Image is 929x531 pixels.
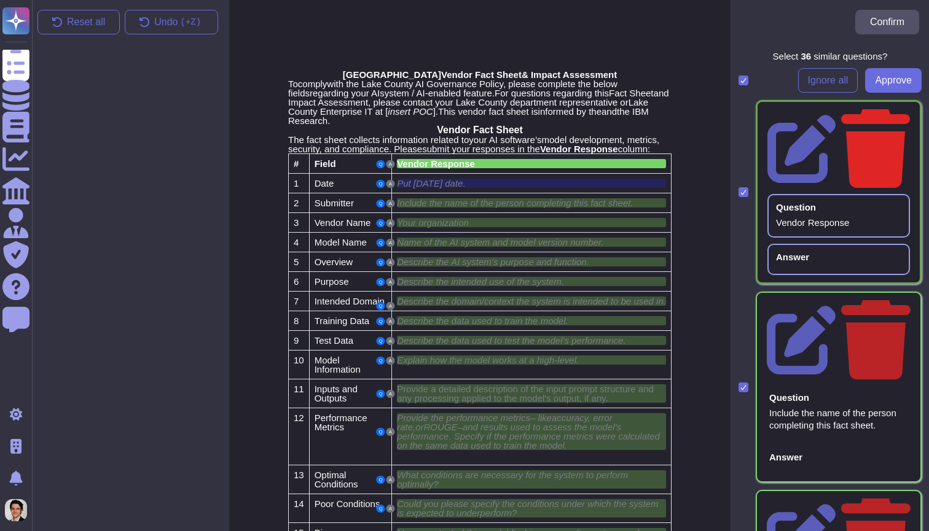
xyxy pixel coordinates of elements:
[397,413,613,432] span: accuracy, error rate,
[37,10,120,34] button: Reset all
[798,68,858,93] button: Ignore all
[377,200,385,207] button: Q
[397,498,658,518] span: Could you please specify the conditions under which the system is expected to underperform?
[315,413,367,432] span: Performance Metrics
[294,158,299,169] span: #
[288,79,298,89] span: To
[377,476,385,484] button: Q
[343,69,441,80] span: [GEOGRAPHIC_DATA]
[386,239,394,247] button: A
[397,413,530,423] span: Provide the performance metrics
[377,505,385,513] button: Q
[377,390,385,398] button: Q
[315,296,385,306] span: Intended Domain
[288,106,649,126] span: the IBM Research
[294,296,299,306] span: 7
[125,10,218,34] button: Undo(+Z)
[415,422,423,432] span: or
[377,278,385,286] button: Q
[463,422,615,432] span: and results used to assess the model
[377,337,385,345] button: Q
[315,198,354,208] span: Submitter
[294,217,299,228] span: 3
[397,158,475,169] span: Vendor Response
[441,69,522,80] span: Vendor Fact Sheet
[377,317,385,325] button: Q
[386,278,394,286] button: A
[397,257,589,267] span: Describe the AI system’s purpose and function.
[397,431,660,451] span: . Specify if the performance metrics were calculated on the same data used to train the model.
[386,428,394,436] button: A
[288,88,669,107] span: and Impact Assessment
[298,79,327,89] span: comply
[288,79,617,98] span: with the Lake County AI Governance Policy, please complete the below fields
[315,498,380,509] span: Poor Conditions
[294,237,299,247] span: 4
[773,52,888,61] div: Select similar question s ?
[288,134,469,145] span: The fact sheet collects information related to
[294,198,299,208] span: 2
[377,428,385,436] button: Q
[438,106,538,117] span: This vendor fact sheet is
[377,160,385,168] button: Q
[386,505,394,513] button: A
[397,296,666,306] span: Describe the domain/context the system is intended to be used in.
[463,178,465,188] span: .
[386,337,394,345] button: A
[315,178,334,188] span: Date
[776,203,816,212] div: Question
[397,316,568,326] span: Describe the data used to train the model.
[386,180,394,188] button: A
[769,407,908,432] div: Include the name of the person completing this fact sheet.
[294,384,304,394] span: 11
[424,422,458,432] span: ROUGE
[801,51,811,61] b: 36
[380,88,492,98] span: system / AI-enabled feature
[2,497,36,524] button: user
[437,125,523,135] span: Vendor Fact Sheet
[178,18,204,26] kbd: ( +Z)
[294,413,304,423] span: 12
[522,69,617,80] span: & Impact Assessment
[386,160,394,168] button: A
[808,76,849,85] span: Ignore all
[530,413,552,423] span: – like
[315,257,353,267] span: Overview
[433,106,438,117] span: ].
[630,198,633,208] span: .
[294,470,304,480] span: 13
[870,17,904,27] span: Confirm
[288,134,659,154] span: model development, metrics, security, and compliance. Please
[602,106,617,117] span: and
[540,144,618,154] span: Vendor Response
[458,422,463,432] span: –
[294,355,304,365] span: 10
[377,219,385,227] button: Q
[386,302,394,310] button: A
[377,180,385,188] button: Q
[397,355,579,365] span: Explain how the model works at a high-level.
[315,355,361,374] span: Model Information
[368,97,629,107] span: , please contact your Lake County department representative or
[315,384,358,403] span: Inputs and Outputs
[315,276,349,287] span: Purpose
[67,17,105,27] span: Reset all
[377,258,385,266] button: Q
[294,498,304,509] span: 14
[386,390,394,398] button: A
[606,393,608,403] span: .
[386,476,394,484] button: A
[315,470,358,489] span: Optimal Conditions
[386,219,394,227] button: A
[294,316,299,326] span: 8
[769,452,802,462] div: Answer
[315,158,336,169] span: Field
[294,257,299,267] span: 5
[776,252,809,262] div: Answer
[875,76,912,85] span: Approve
[5,499,27,521] img: user
[538,106,602,117] span: informed by the
[609,88,654,98] span: Fact Sheet
[294,178,299,188] span: 1
[397,237,604,247] span: Name of the AI system and model version number.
